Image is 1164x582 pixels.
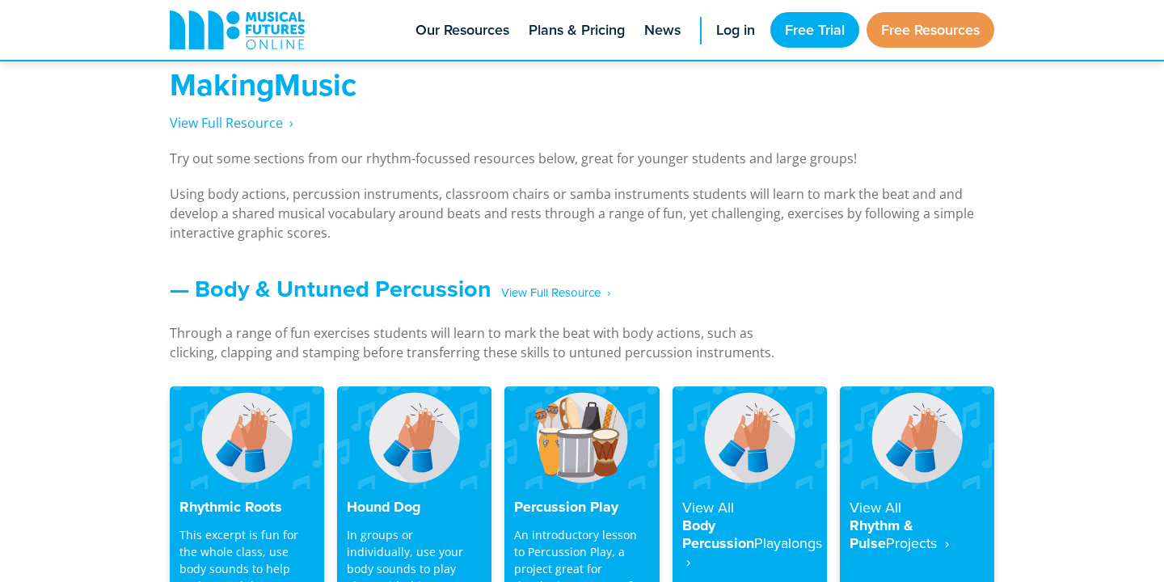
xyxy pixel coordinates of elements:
[514,499,649,517] h4: Percussion Play
[850,499,985,553] h4: Rhythm & Pulse
[850,497,901,517] strong: View All
[682,497,734,517] strong: View All
[170,149,994,168] p: Try out some sections from our rhythm-focussed resources below, great for younger students and la...
[347,499,482,517] h4: Hound Dog
[529,19,625,41] span: Plans & Pricing
[682,533,822,571] strong: Playalongs ‎ ›
[867,12,994,48] a: Free Resources
[170,114,293,133] a: View Full Resource‎‏‏‎ ‎ ›
[170,62,356,107] strong: MakingMusic
[415,19,509,41] span: Our Resources
[491,279,610,307] span: ‎ ‎ ‎ View Full Resource‎‏‏‎ ‎ ›
[770,12,859,48] a: Free Trial
[682,499,817,571] h4: Body Percussion
[179,499,314,517] h4: Rhythmic Roots
[716,19,755,41] span: Log in
[886,533,949,553] strong: Projects ‎ ›
[644,19,681,41] span: News
[170,114,293,132] span: View Full Resource‎‏‏‎ ‎ ›
[170,272,610,306] a: — Body & Untuned Percussion‎ ‎ ‎ View Full Resource‎‏‏‎ ‎ ›
[170,184,994,242] p: Using body actions, percussion instruments, classroom chairs or samba instruments students will l...
[170,323,800,362] p: Through a range of fun exercises students will learn to mark the beat with body actions, such as ...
